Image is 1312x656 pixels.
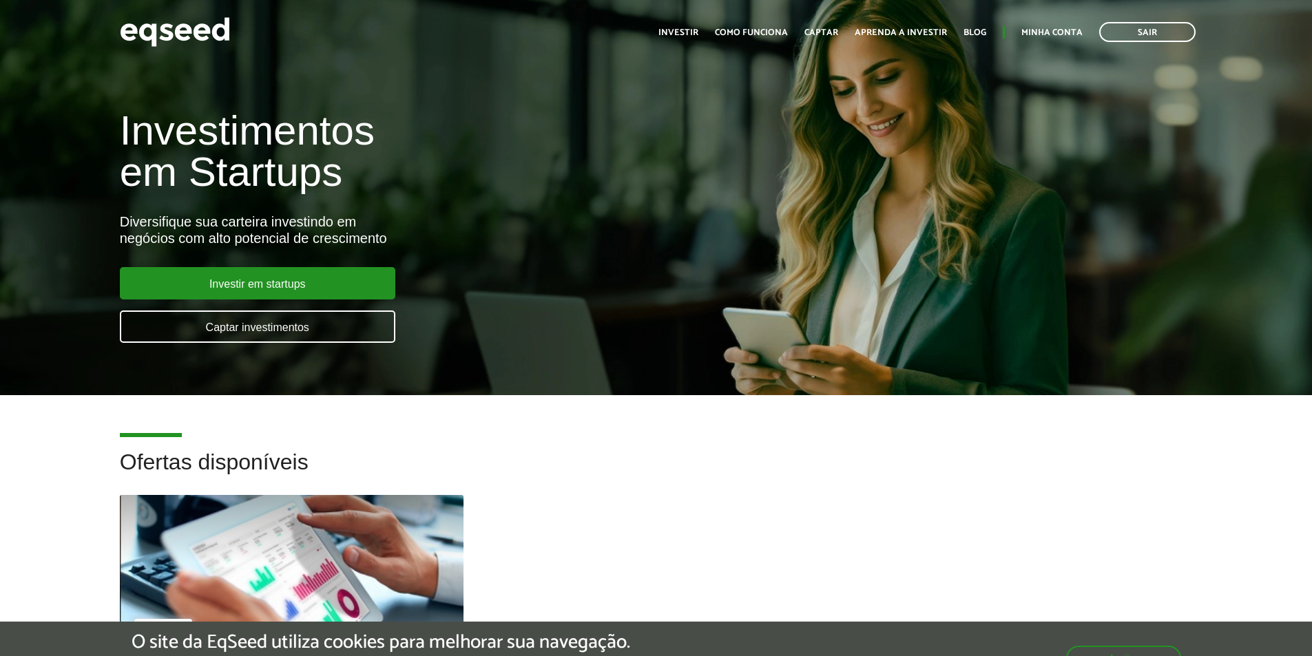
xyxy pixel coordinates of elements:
[132,632,630,653] h5: O site da EqSeed utiliza cookies para melhorar sua navegação.
[120,14,230,50] img: EqSeed
[120,110,756,193] h1: Investimentos em Startups
[1021,28,1083,37] a: Minha conta
[804,28,838,37] a: Captar
[120,450,1193,495] h2: Ofertas disponíveis
[120,310,395,343] a: Captar investimentos
[120,267,395,299] a: Investir em startups
[658,28,698,37] a: Investir
[1099,22,1196,42] a: Sair
[715,28,788,37] a: Como funciona
[855,28,947,37] a: Aprenda a investir
[964,28,986,37] a: Blog
[120,213,756,246] div: Diversifique sua carteira investindo em negócios com alto potencial de crescimento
